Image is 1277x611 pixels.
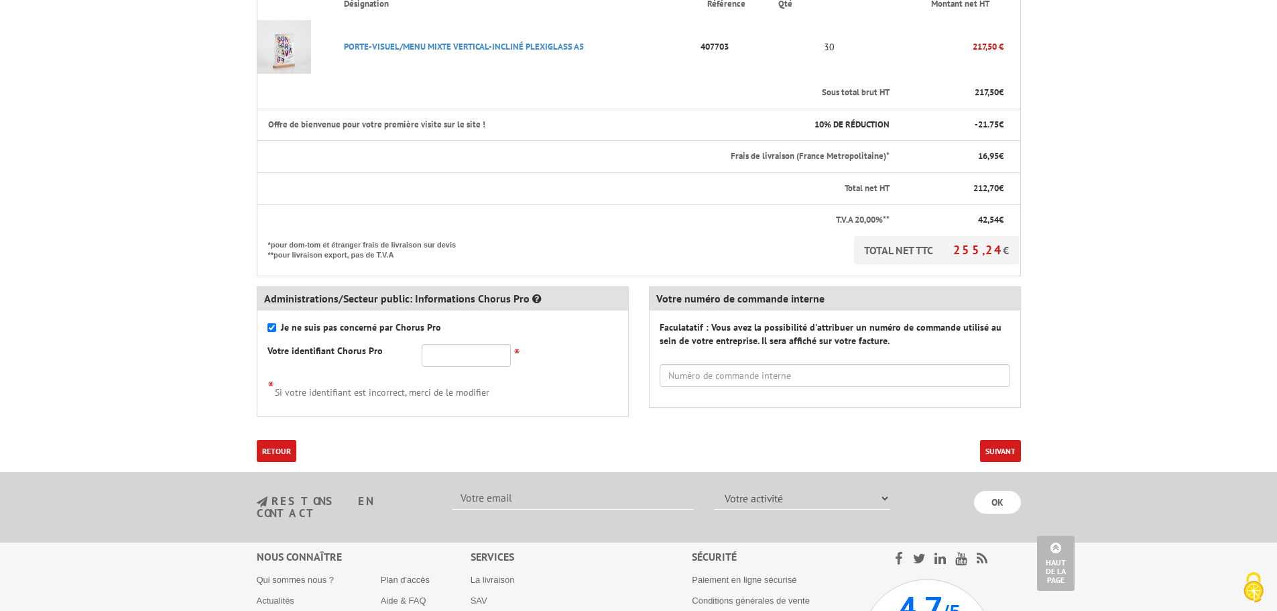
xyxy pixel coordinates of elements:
a: SAV [471,596,487,606]
input: Votre email [452,487,694,510]
div: Administrations/Secteur public: Informations Chorus Pro [257,287,628,311]
div: Si votre identifiant est incorrect, merci de le modifier [267,377,618,399]
div: Services [471,549,692,565]
p: € [902,150,1003,163]
a: Plan d'accès [381,575,430,585]
p: TOTAL NET TTC € [854,236,1019,264]
th: Frais de livraison (France Metropolitaine)* [257,141,891,173]
input: Je ne suis pas concerné par Chorus Pro [267,323,276,332]
h3: restons en contact [257,496,433,519]
span: 212,70 [973,182,999,194]
a: Conditions générales de vente [692,596,810,606]
a: Aide & FAQ [381,596,426,606]
p: *pour dom-tom et étranger frais de livraison sur devis **pour livraison export, pas de T.V.A [268,236,469,261]
button: Suivant [980,440,1021,462]
strong: Je ne suis pas concerné par Chorus Pro [281,321,441,333]
img: PORTE-VISUEL/MENU MIXTE VERTICAL-INCLINé PLEXIGLASS A5 [257,20,311,74]
p: % DE RÉDUCTION [778,119,890,131]
a: PORTE-VISUEL/MENU MIXTE VERTICAL-INCLINé PLEXIGLASS A5 [344,41,584,52]
td: 30 [768,17,891,77]
div: Nous connaître [257,549,471,565]
div: Sécurité [692,549,860,565]
a: Haut de la page [1037,536,1075,591]
a: Qui sommes nous ? [257,575,335,585]
img: Cookies (fenêtre modale) [1237,571,1270,604]
button: Cookies (fenêtre modale) [1230,565,1277,611]
label: Votre identifiant Chorus Pro [267,344,383,357]
input: Numéro de commande interne [660,364,1010,387]
th: Sous total brut HT [257,77,891,109]
span: 21.75 [978,119,999,130]
p: - € [902,119,1003,131]
label: Faculatatif : Vous avez la possibilité d'attribuer un numéro de commande utilisé au sein de votre... [660,321,1010,347]
p: 407703 [696,35,768,58]
img: newsletter.jpg [257,496,267,508]
span: 16,95 [978,150,999,162]
span: 42,54 [978,214,999,225]
input: OK [974,491,1021,514]
a: Paiement en ligne sécurisé [692,575,796,585]
p: € [902,182,1003,195]
p: T.V.A 20,00%** [268,214,890,227]
div: Votre numéro de commande interne [650,287,1020,311]
p: 217,50 € [891,35,1003,58]
p: € [902,214,1003,227]
a: La livraison [471,575,515,585]
th: Total net HT [257,172,891,205]
span: 217,50 [975,87,999,98]
a: Retour [257,440,296,462]
span: 255,24 [953,242,1003,258]
p: € [902,87,1003,99]
th: Offre de bienvenue pour votre première visite sur le site ! [257,109,768,141]
span: 10 [814,119,824,130]
a: Actualités [257,596,294,606]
